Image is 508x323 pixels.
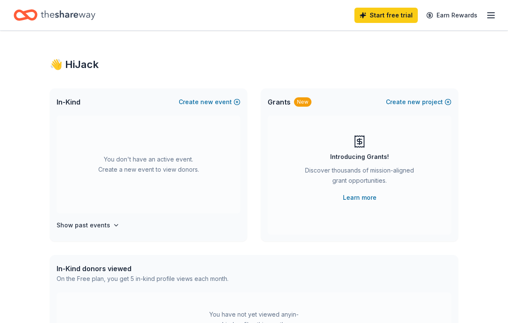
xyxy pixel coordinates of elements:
div: On the Free plan, you get 5 in-kind profile views each month. [57,274,228,284]
button: Createnewproject [386,97,451,107]
span: Grants [268,97,291,107]
span: new [200,97,213,107]
a: Start free trial [354,8,418,23]
button: Show past events [57,220,120,230]
div: Introducing Grants! [330,152,389,162]
div: In-Kind donors viewed [57,263,228,274]
span: new [408,97,420,107]
div: New [294,97,311,107]
span: In-Kind [57,97,80,107]
div: Discover thousands of mission-aligned grant opportunities. [302,165,417,189]
button: Createnewevent [179,97,240,107]
div: You don't have an active event. Create a new event to view donors. [57,116,240,213]
div: 👋 Hi Jack [50,58,458,71]
a: Earn Rewards [421,8,482,23]
a: Learn more [343,193,377,203]
h4: Show past events [57,220,110,230]
a: Home [14,5,95,25]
